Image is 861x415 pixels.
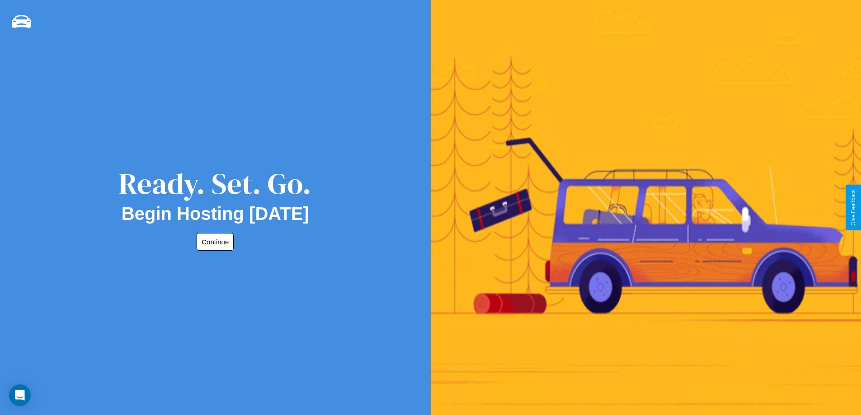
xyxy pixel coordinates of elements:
[122,204,309,224] h2: Begin Hosting [DATE]
[850,189,856,226] div: Give Feedback
[197,233,234,251] button: Continue
[9,384,31,406] div: Open Intercom Messenger
[119,163,311,204] div: Ready. Set. Go.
